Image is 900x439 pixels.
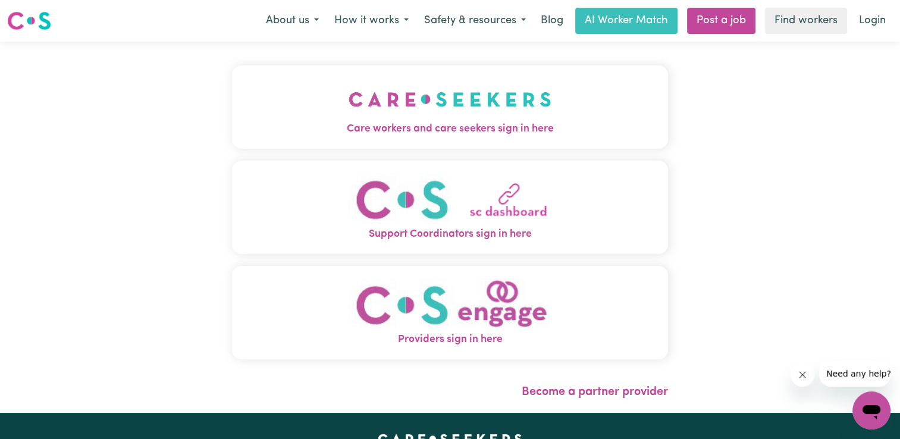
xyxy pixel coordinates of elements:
img: Careseekers logo [7,10,51,32]
a: Find workers [765,8,847,34]
a: Become a partner provider [522,386,668,398]
a: Login [852,8,893,34]
span: Support Coordinators sign in here [232,227,668,242]
a: AI Worker Match [575,8,678,34]
button: Providers sign in here [232,266,668,359]
iframe: Button to launch messaging window [852,391,890,429]
a: Post a job [687,8,755,34]
button: Support Coordinators sign in here [232,161,668,254]
a: Blog [534,8,570,34]
span: Providers sign in here [232,332,668,347]
button: Care workers and care seekers sign in here [232,65,668,149]
button: About us [258,8,327,33]
iframe: Close message [791,363,814,387]
button: How it works [327,8,416,33]
a: Careseekers logo [7,7,51,35]
iframe: Message from company [819,360,890,387]
button: Safety & resources [416,8,534,33]
span: Need any help? [7,8,72,18]
span: Care workers and care seekers sign in here [232,121,668,137]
